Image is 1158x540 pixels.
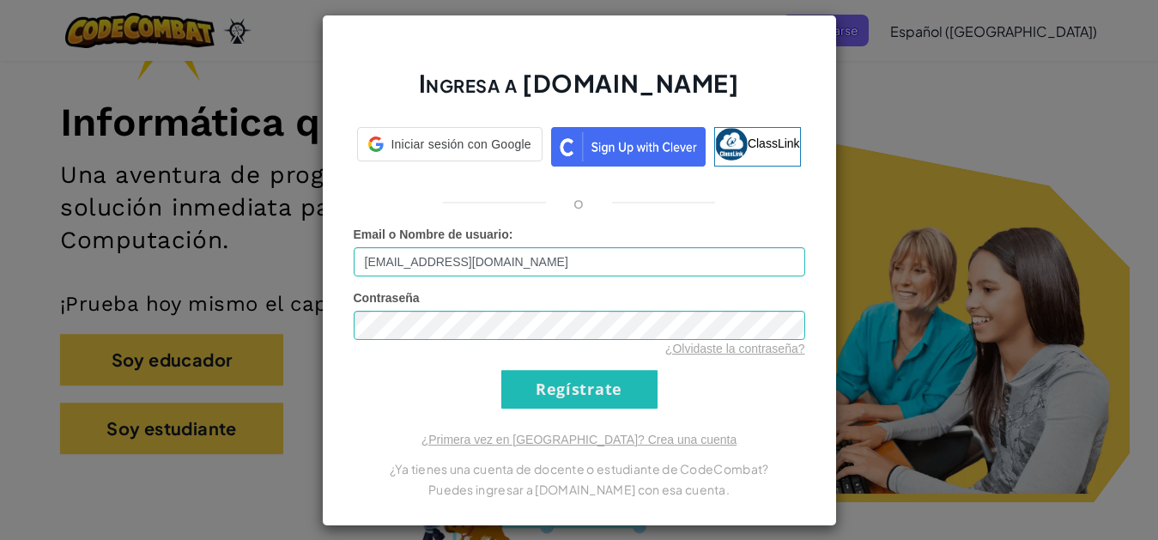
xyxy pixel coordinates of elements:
[354,291,420,305] span: Contraseña
[715,128,748,161] img: classlink-logo-small.png
[354,228,509,241] span: Email o Nombre de usuario
[354,226,513,243] label: :
[357,127,542,167] a: Iniciar sesión con Google
[501,370,658,409] input: Regístrate
[391,136,530,153] span: Iniciar sesión con Google
[357,127,542,161] div: Iniciar sesión con Google
[354,479,805,500] p: Puedes ingresar a [DOMAIN_NAME] con esa cuenta.
[748,136,800,149] span: ClassLink
[551,127,706,167] img: clever_sso_button@2x.png
[573,192,584,213] p: o
[421,433,737,446] a: ¿Primera vez en [GEOGRAPHIC_DATA]? Crea una cuenta
[665,342,805,355] a: ¿Olvidaste la contraseña?
[354,67,805,117] h2: Ingresa a [DOMAIN_NAME]
[354,458,805,479] p: ¿Ya tienes una cuenta de docente o estudiante de CodeCombat?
